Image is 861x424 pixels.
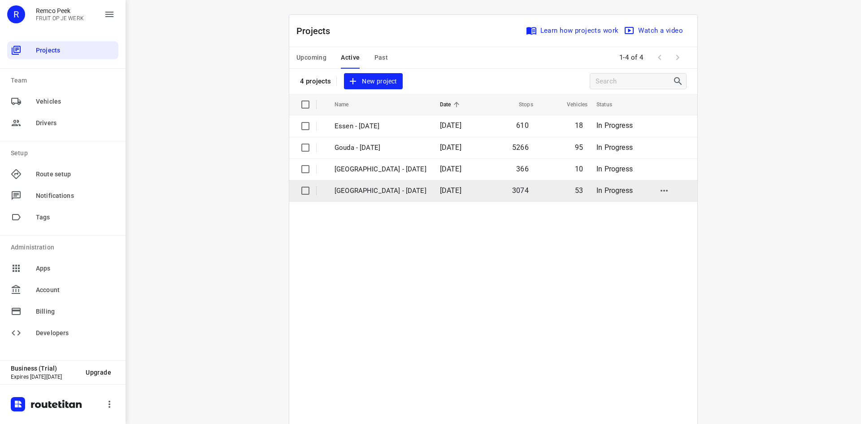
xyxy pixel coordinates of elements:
[349,76,397,87] span: New project
[335,143,426,153] p: Gouda - [DATE]
[7,208,118,226] div: Tags
[616,48,647,67] span: 1-4 of 4
[507,99,533,110] span: Stops
[11,149,118,158] p: Setup
[7,281,118,299] div: Account
[7,302,118,320] div: Billing
[36,328,115,338] span: Developers
[36,7,84,14] p: Remco Peek
[7,5,25,23] div: R
[36,307,115,316] span: Billing
[7,114,118,132] div: Drivers
[335,99,361,110] span: Name
[36,46,115,55] span: Projects
[7,165,118,183] div: Route setup
[296,52,326,63] span: Upcoming
[7,324,118,342] div: Developers
[36,97,115,106] span: Vehicles
[374,52,388,63] span: Past
[596,186,633,195] span: In Progress
[516,121,529,130] span: 610
[36,170,115,179] span: Route setup
[335,186,426,196] p: [GEOGRAPHIC_DATA] - [DATE]
[512,186,529,195] span: 3074
[440,99,463,110] span: Date
[651,48,669,66] span: Previous Page
[11,365,78,372] p: Business (Trial)
[36,285,115,295] span: Account
[596,165,633,173] span: In Progress
[575,121,583,130] span: 18
[7,259,118,277] div: Apps
[341,52,360,63] span: Active
[440,143,461,152] span: [DATE]
[344,73,402,90] button: New project
[335,164,426,175] p: [GEOGRAPHIC_DATA] - [DATE]
[36,15,84,22] p: FRUIT OP JE WERK
[596,74,673,88] input: Search projects
[7,41,118,59] div: Projects
[36,191,115,201] span: Notifications
[596,99,624,110] span: Status
[596,143,633,152] span: In Progress
[575,186,583,195] span: 53
[673,76,686,87] div: Search
[78,364,118,380] button: Upgrade
[11,243,118,252] p: Administration
[36,264,115,273] span: Apps
[440,165,461,173] span: [DATE]
[596,121,633,130] span: In Progress
[7,92,118,110] div: Vehicles
[86,369,111,376] span: Upgrade
[555,99,587,110] span: Vehicles
[11,374,78,380] p: Expires [DATE][DATE]
[512,143,529,152] span: 5266
[669,48,687,66] span: Next Page
[296,24,338,38] p: Projects
[440,121,461,130] span: [DATE]
[575,165,583,173] span: 10
[575,143,583,152] span: 95
[300,77,331,85] p: 4 projects
[335,121,426,131] p: Essen - [DATE]
[36,213,115,222] span: Tags
[516,165,529,173] span: 366
[440,186,461,195] span: [DATE]
[36,118,115,128] span: Drivers
[11,76,118,85] p: Team
[7,187,118,205] div: Notifications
